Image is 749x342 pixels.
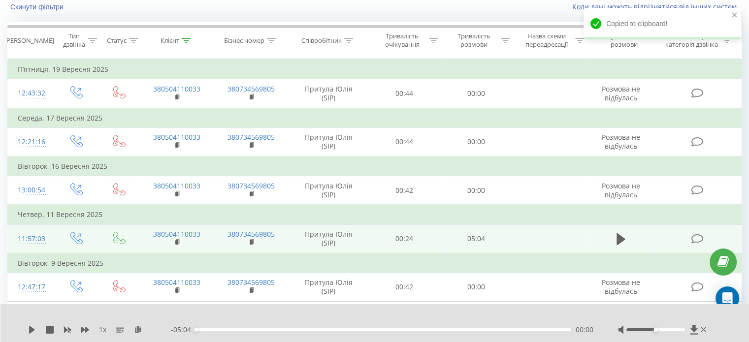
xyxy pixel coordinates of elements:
a: 380504110033 [153,278,200,287]
td: П’ятниця, 19 Вересня 2025 [8,60,742,79]
a: Коли дані можуть відрізнятися вiд інших систем [572,2,742,11]
td: Четвер, 11 Вересня 2025 [8,205,742,224]
span: 1 x [99,325,106,335]
td: 00:42 [369,176,440,205]
div: 13:00:54 [18,181,44,200]
td: 00:44 [369,127,440,156]
div: Тривалість розмови [449,32,498,49]
div: Accessibility label [195,328,198,332]
a: 380504110033 [153,132,200,142]
span: Розмова не відбулась [602,278,640,296]
td: Притула Юлія (SIP) [289,302,369,331]
td: Середа, 17 Вересня 2025 [8,108,742,128]
span: - 05:04 [171,325,196,335]
td: 00:44 [369,79,440,108]
td: Притула Юлія (SIP) [289,224,369,253]
td: Вівторок, 16 Вересня 2025 [8,156,742,176]
a: 380734569805 [228,278,275,287]
div: 12:21:16 [18,132,44,152]
td: 05:04 [440,224,512,253]
div: Співробітник [301,36,342,45]
td: Притула Юлія (SIP) [289,127,369,156]
a: 380504110033 [153,181,200,190]
button: close [731,11,738,20]
span: Розмова не відбулась [602,181,640,199]
a: 380504110033 [153,229,200,239]
div: Accessibility label [653,328,657,332]
span: Розмова не відбулась [602,132,640,151]
td: Притула Юлія (SIP) [289,273,369,301]
td: Притула Юлія (SIP) [289,176,369,205]
td: 00:00 [440,176,512,205]
div: Тип дзвінка [62,32,85,49]
a: 380504110033 [153,84,200,93]
a: 380734569805 [228,181,275,190]
td: 00:00 [440,273,512,301]
button: Скинути фільтри [7,2,68,11]
div: [PERSON_NAME] [4,36,54,45]
td: 00:00 [440,79,512,108]
a: 380734569805 [228,84,275,93]
td: 00:24 [369,224,440,253]
td: 00:00 [440,302,512,331]
div: Статус [107,36,127,45]
div: Copied to clipboard! [584,8,741,39]
td: 00:00 [440,127,512,156]
div: Клієнт [161,36,179,45]
div: Open Intercom Messenger [716,286,739,310]
a: 380734569805 [228,229,275,239]
div: 12:43:32 [18,84,44,103]
td: Вівторок, 9 Вересня 2025 [8,253,742,273]
div: Тривалість очікування [378,32,427,49]
span: 00:00 [576,325,593,335]
span: Розмова не відбулась [602,84,640,102]
div: 12:47:17 [18,278,44,297]
div: Назва схеми переадресації [521,32,573,49]
div: 11:57:03 [18,229,44,249]
td: 00:42 [369,273,440,301]
td: Притула Юлія (SIP) [289,79,369,108]
div: Бізнес номер [224,36,264,45]
td: 00:30 [369,302,440,331]
a: 380734569805 [228,132,275,142]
